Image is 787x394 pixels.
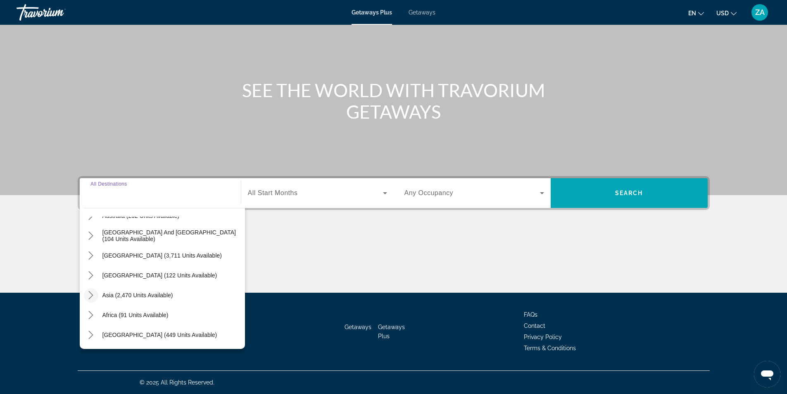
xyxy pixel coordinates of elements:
[84,308,98,322] button: Toggle Africa (91 units available) submenu
[248,189,298,196] span: All Start Months
[524,334,562,340] a: Privacy Policy
[524,311,537,318] a: FAQs
[84,288,98,303] button: Toggle Asia (2,470 units available) submenu
[754,361,780,387] iframe: Кнопка запуска окна обмена сообщениями
[749,4,770,21] button: User Menu
[688,10,696,17] span: en
[98,268,221,283] button: Select destination: Central America (122 units available)
[140,379,214,386] span: © 2025 All Rights Reserved.
[98,288,177,303] button: Select destination: Asia (2,470 units available)
[716,7,737,19] button: Change currency
[84,328,98,342] button: Toggle Middle East (449 units available) submenu
[378,324,405,339] a: Getaways Plus
[688,7,704,19] button: Change language
[98,248,226,263] button: Select destination: South America (3,711 units available)
[239,79,549,122] h1: SEE THE WORLD WITH TRAVORIUM GETAWAYS
[90,181,127,186] span: All Destinations
[102,312,169,318] span: Africa (91 units available)
[102,292,173,298] span: Asia (2,470 units available)
[102,252,222,259] span: [GEOGRAPHIC_DATA] (3,711 units available)
[90,189,230,198] input: Select destination
[551,178,708,208] button: Search
[409,9,435,16] a: Getaways
[352,9,392,16] a: Getaways Plus
[98,327,221,342] button: Select destination: Middle East (449 units available)
[524,345,576,351] a: Terms & Conditions
[84,209,98,223] button: Toggle Australia (252 units available) submenu
[102,272,217,279] span: [GEOGRAPHIC_DATA] (122 units available)
[84,229,98,243] button: Toggle South Pacific and Oceania (104 units available) submenu
[84,248,98,263] button: Toggle South America (3,711 units available) submenu
[345,324,371,330] a: Getaways
[102,332,217,338] span: [GEOGRAPHIC_DATA] (449 units available)
[80,178,708,208] div: Search widget
[755,8,765,17] span: ZA
[80,204,245,349] div: Destination options
[84,268,98,283] button: Toggle Central America (122 units available) submenu
[98,208,184,223] button: Select destination: Australia (252 units available)
[524,322,545,329] a: Contact
[17,2,99,23] a: Travorium
[102,229,241,242] span: [GEOGRAPHIC_DATA] and [GEOGRAPHIC_DATA] (104 units available)
[716,10,729,17] span: USD
[615,190,643,196] span: Search
[404,189,454,196] span: Any Occupancy
[98,228,245,243] button: Select destination: South Pacific and Oceania (104 units available)
[98,308,173,322] button: Select destination: Africa (91 units available)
